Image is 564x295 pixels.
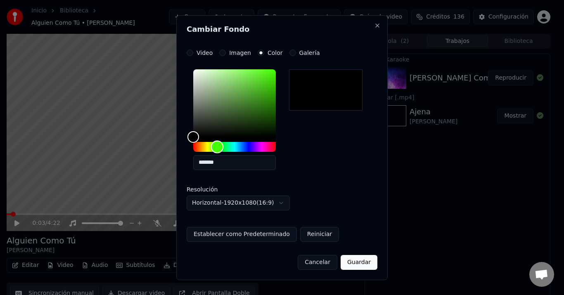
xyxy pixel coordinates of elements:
[341,255,377,270] button: Guardar
[298,255,337,270] button: Cancelar
[187,186,269,192] label: Resolución
[193,69,276,137] div: Color
[299,50,320,56] label: Galería
[229,50,251,56] label: Imagen
[193,142,276,152] div: Hue
[268,50,283,56] label: Color
[187,227,297,242] button: Establecer como Predeterminado
[187,26,377,33] h2: Cambiar Fondo
[300,227,339,242] button: Reiniciar
[197,50,213,56] label: Video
